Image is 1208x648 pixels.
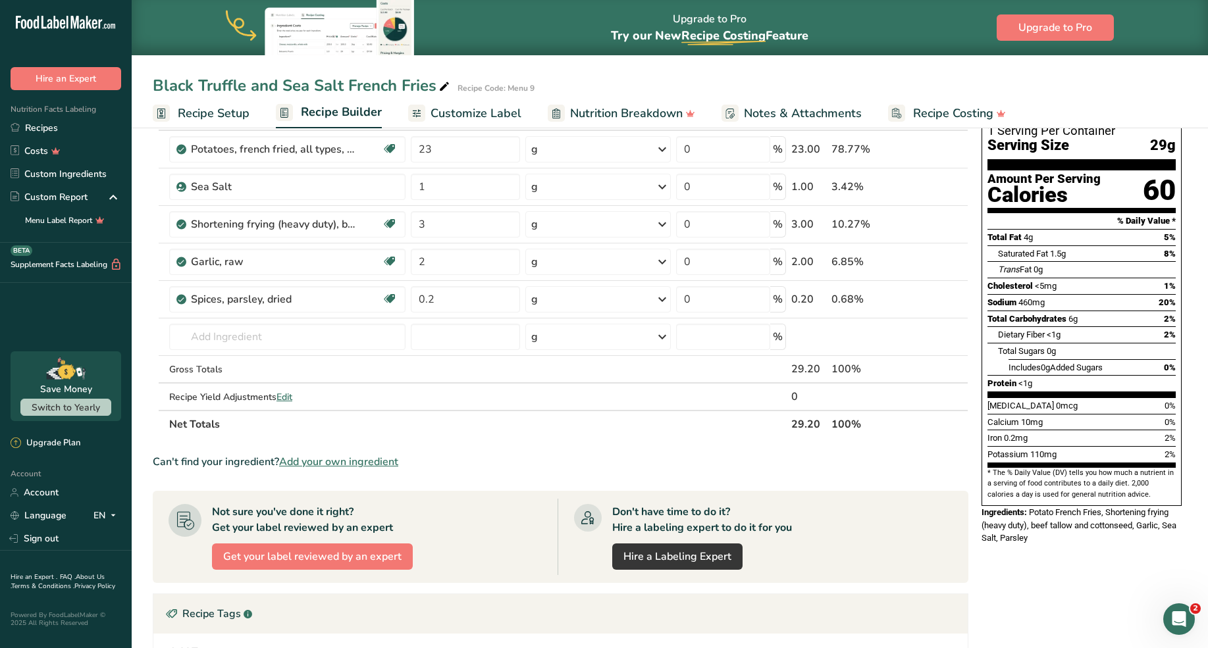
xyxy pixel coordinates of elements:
[191,141,355,157] div: Potatoes, french fried, all types, salt added in processing, frozen, unprepared
[11,67,121,90] button: Hire an Expert
[1143,173,1176,208] div: 60
[987,213,1176,229] section: % Daily Value *
[153,99,249,128] a: Recipe Setup
[831,216,906,232] div: 10.27%
[93,508,121,524] div: EN
[1165,449,1176,459] span: 2%
[301,103,382,121] span: Recipe Builder
[408,99,521,128] a: Customize Label
[212,543,413,570] button: Get your label reviewed by an expert
[223,549,402,564] span: Get your label reviewed by an expert
[1164,314,1176,324] span: 2%
[611,1,808,55] div: Upgrade to Pro
[74,582,115,591] a: Privacy Policy
[1190,603,1201,614] span: 2
[431,105,521,122] span: Customize Label
[570,105,683,122] span: Nutrition Breakdown
[1030,449,1057,459] span: 110mg
[11,611,121,627] div: Powered By FoodLabelMaker © 2025 All Rights Reserved
[167,410,789,437] th: Net Totals
[1150,137,1176,154] span: 29g
[888,99,1006,128] a: Recipe Costing
[1163,603,1195,635] iframe: Intercom live chat
[998,330,1045,339] span: Dietary Fiber
[531,216,538,232] div: g
[831,361,906,377] div: 100%
[789,410,829,437] th: 29.20
[11,190,88,204] div: Custom Report
[1035,281,1057,291] span: <5mg
[531,291,538,307] div: g
[987,468,1176,500] section: * The % Daily Value (DV) tells you how much a nutrient in a serving of food contributes to a dail...
[11,504,66,527] a: Language
[987,173,1101,186] div: Amount Per Serving
[987,433,1002,443] span: Iron
[987,417,1019,427] span: Calcium
[913,105,993,122] span: Recipe Costing
[791,216,826,232] div: 3.00
[153,594,968,634] div: Recipe Tags
[1056,401,1078,411] span: 0mcg
[279,454,398,470] span: Add your own ingredient
[32,401,100,414] span: Switch to Yearly
[997,14,1114,41] button: Upgrade to Pro
[169,362,406,376] div: Gross Totals
[998,264,1020,274] i: Trans
[1018,20,1092,36] span: Upgrade to Pro
[987,281,1033,291] span: Cholesterol
[791,361,826,377] div: 29.20
[178,105,249,122] span: Recipe Setup
[998,264,1032,274] span: Fat
[1041,362,1050,372] span: 0g
[11,572,57,582] a: Hire an Expert .
[40,382,92,396] div: Save Money
[531,141,538,157] div: g
[1047,330,1061,339] span: <1g
[831,141,906,157] div: 78.77%
[1004,433,1028,443] span: 0.2mg
[1165,417,1176,427] span: 0%
[791,291,826,307] div: 0.20
[987,449,1028,459] span: Potassium
[987,232,1022,242] span: Total Fat
[612,543,743,570] a: Hire a Labeling Expert
[829,410,908,437] th: 100%
[191,254,355,270] div: Garlic, raw
[531,179,538,195] div: g
[1159,297,1176,307] span: 20%
[791,254,826,270] div: 2.00
[982,507,1176,543] span: Potato French Fries, Shortening frying (heavy duty), beef tallow and cottonseed, Garlic, Sea Salt...
[831,254,906,270] div: 6.85%
[681,28,766,43] span: Recipe Costing
[1009,362,1103,372] span: Includes Added Sugars
[1164,249,1176,259] span: 8%
[744,105,862,122] span: Notes & Attachments
[722,99,862,128] a: Notes & Attachments
[191,291,355,307] div: Spices, parsley, dried
[1164,281,1176,291] span: 1%
[60,572,76,582] a: FAQ .
[531,254,538,270] div: g
[1164,330,1176,339] span: 2%
[458,82,535,94] div: Recipe Code: Menu 9
[153,454,968,470] div: Can't find your ingredient?
[1164,362,1176,372] span: 0%
[169,390,406,404] div: Recipe Yield Adjustments
[987,297,1016,307] span: Sodium
[11,572,105,591] a: About Us .
[11,437,80,450] div: Upgrade Plan
[612,504,792,536] div: Don't have time to do it? Hire a labeling expert to do it for you
[1165,401,1176,411] span: 0%
[1034,264,1043,274] span: 0g
[791,179,826,195] div: 1.00
[982,507,1027,517] span: Ingredients:
[212,504,393,536] div: Not sure you've done it right? Get your label reviewed by an expert
[1050,249,1066,259] span: 1.5g
[987,137,1069,154] span: Serving Size
[1018,378,1032,388] span: <1g
[531,329,538,345] div: g
[987,186,1101,205] div: Calories
[1047,346,1056,356] span: 0g
[791,389,826,405] div: 0
[1018,297,1045,307] span: 460mg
